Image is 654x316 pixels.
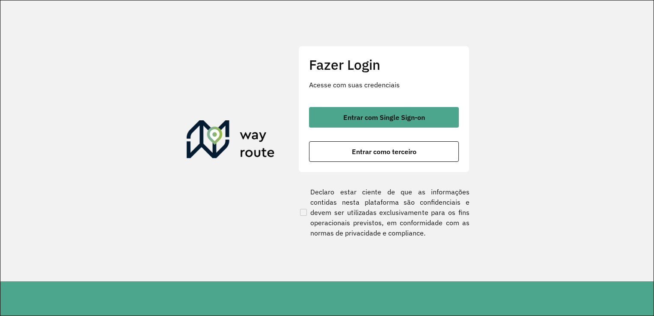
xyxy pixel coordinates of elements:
[309,57,459,73] h2: Fazer Login
[352,148,416,155] span: Entrar como terceiro
[343,114,425,121] span: Entrar com Single Sign-on
[298,187,470,238] label: Declaro estar ciente de que as informações contidas nesta plataforma são confidenciais e devem se...
[309,141,459,162] button: button
[187,120,275,161] img: Roteirizador AmbevTech
[309,107,459,128] button: button
[309,80,459,90] p: Acesse com suas credenciais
